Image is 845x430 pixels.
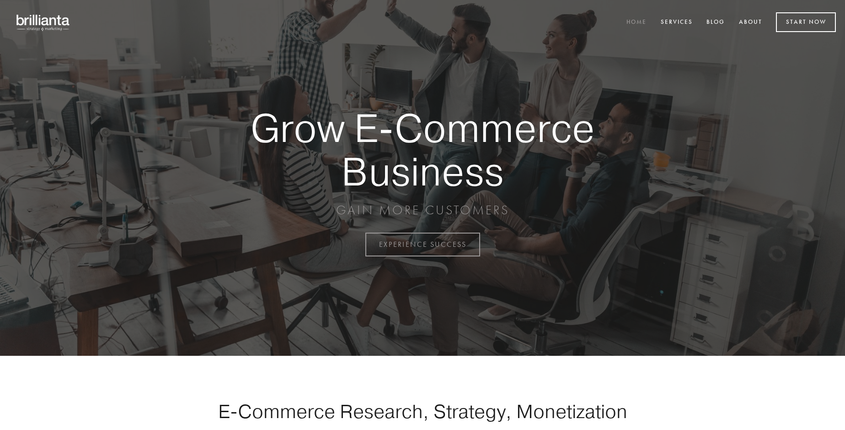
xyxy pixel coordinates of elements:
a: Blog [701,15,731,30]
strong: Grow E-Commerce Business [219,106,626,193]
p: GAIN MORE CUSTOMERS [219,202,626,218]
a: About [733,15,768,30]
img: brillianta - research, strategy, marketing [9,9,78,36]
a: Home [620,15,652,30]
h1: E-Commerce Research, Strategy, Monetization [189,400,656,423]
a: EXPERIENCE SUCCESS [365,233,480,256]
a: Start Now [776,12,836,32]
a: Services [655,15,699,30]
